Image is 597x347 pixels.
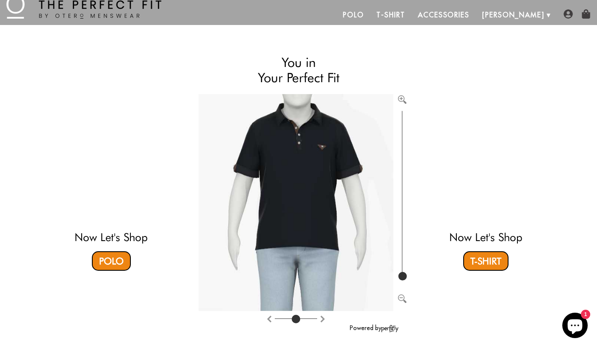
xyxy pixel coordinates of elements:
a: Accessories [412,5,476,25]
img: Zoom out [398,294,406,303]
a: Powered by [350,324,398,332]
img: Rotate counter clockwise [319,316,326,322]
a: [PERSON_NAME] [476,5,551,25]
img: perfitly-logo_73ae6c82-e2e3-4a36-81b1-9e913f6ac5a1.png [381,325,398,332]
h2: You in Your Perfect Fit [199,55,398,86]
img: Brand%2fOtero%2f10004-v2-R%2f58%2f9-L%2fAv%2f29df78e9-7dea-11ea-9f6a-0e35f21fd8c2%2fBlack%2f1%2ff... [199,94,393,311]
button: Rotate counter clockwise [319,313,326,323]
img: Zoom in [398,95,406,104]
a: Now Let's Shop [449,230,522,244]
button: Zoom in [398,94,406,103]
button: Rotate clockwise [266,313,273,323]
a: Now Let's Shop [75,230,148,244]
inbox-online-store-chat: Shopify online store chat [560,313,590,340]
a: T-Shirt [463,251,509,271]
a: Polo [92,251,131,271]
a: T-Shirt [370,5,411,25]
button: Zoom out [398,293,406,301]
img: Rotate clockwise [266,316,273,322]
img: user-account-icon.png [564,9,573,19]
a: Polo [337,5,370,25]
img: shopping-bag-icon.png [581,9,591,19]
